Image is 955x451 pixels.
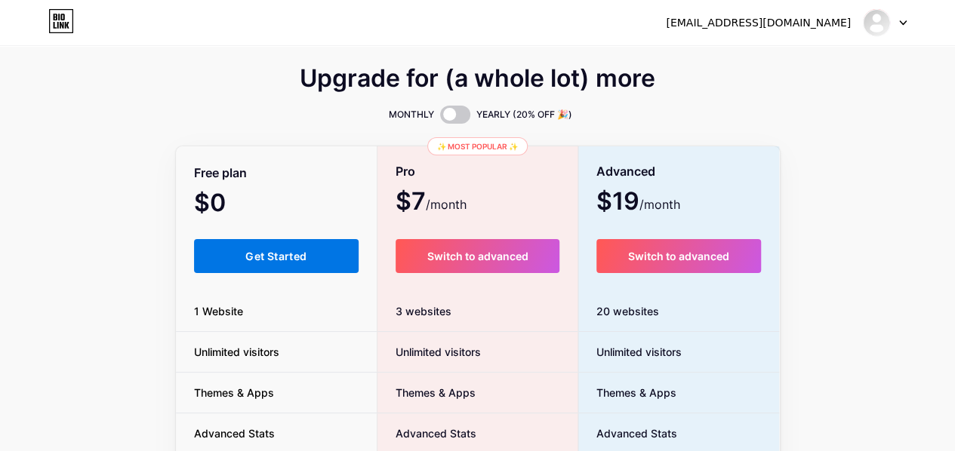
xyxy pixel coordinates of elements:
[194,239,359,273] button: Get Started
[596,192,680,213] span: $19
[578,425,677,441] span: Advanced Stats
[628,250,729,262] span: Switch to advanced
[176,425,293,441] span: Advanced Stats
[639,195,680,213] span: /month
[578,385,676,400] span: Themes & Apps
[427,250,528,262] span: Switch to advanced
[194,194,266,215] span: $0
[578,291,780,332] div: 20 websites
[578,344,682,360] span: Unlimited visitors
[389,107,434,122] span: MONTHLY
[377,385,476,400] span: Themes & Apps
[666,15,851,31] div: [EMAIL_ADDRESS][DOMAIN_NAME]
[176,385,292,400] span: Themes & Apps
[396,192,467,213] span: $7
[596,158,655,185] span: Advanced
[396,239,559,273] button: Switch to advanced
[377,291,578,332] div: 3 websites
[427,137,528,155] div: ✨ Most popular ✨
[176,303,261,319] span: 1 Website
[176,344,297,360] span: Unlimited visitors
[377,344,481,360] span: Unlimited visitors
[862,8,891,37] img: aaalliedco
[245,250,307,262] span: Get Started
[194,160,247,186] span: Free plan
[300,69,655,87] span: Upgrade for (a whole lot) more
[476,107,572,122] span: YEARLY (20% OFF 🎉)
[426,195,467,213] span: /month
[596,239,762,273] button: Switch to advanced
[396,158,415,185] span: Pro
[377,425,476,441] span: Advanced Stats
